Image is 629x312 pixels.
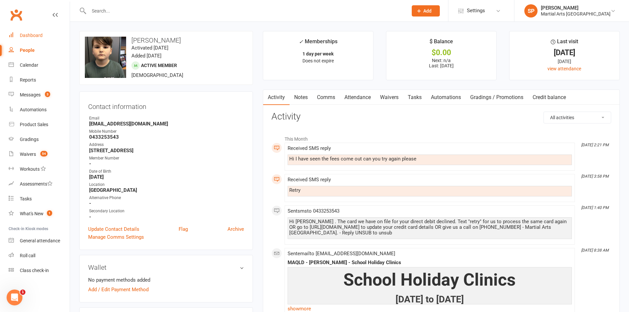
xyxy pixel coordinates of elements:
strong: [STREET_ADDRESS] [89,148,244,154]
span: 1 [20,290,25,295]
div: $0.00 [392,49,490,56]
div: [PERSON_NAME] [541,5,611,11]
div: Workouts [20,166,40,172]
div: Martial Arts [GEOGRAPHIC_DATA] [541,11,611,17]
div: Member Number [89,155,244,161]
a: Attendance [340,90,375,105]
div: Gradings [20,137,39,142]
a: Automations [426,90,466,105]
a: Credit balance [528,90,571,105]
div: Address [89,142,244,148]
a: Waivers [375,90,403,105]
div: Reports [20,77,36,83]
div: Location [89,182,244,188]
button: Add [412,5,440,17]
span: Active member [141,63,177,68]
a: Reports [9,73,70,87]
h3: Contact information [88,100,244,110]
div: Retry [289,188,570,193]
div: Class check-in [20,268,49,273]
a: Tasks [403,90,426,105]
a: Update Contact Details [88,225,139,233]
i: [DATE] 8:38 AM [581,248,609,253]
span: [DATE] to [DATE] [396,294,464,305]
div: MAQLD - [PERSON_NAME] - School Holiday Clinics [288,260,572,265]
a: Flag [179,225,188,233]
span: 54 [40,151,48,156]
i: [DATE] 1:40 PM [581,205,609,210]
span: 3 [45,91,50,97]
a: Gradings / Promotions [466,90,528,105]
span: [DEMOGRAPHIC_DATA] [131,72,183,78]
div: Waivers [20,152,36,157]
a: Product Sales [9,117,70,132]
a: Clubworx [8,7,24,23]
span: Settings [467,3,485,18]
a: Activity [263,90,290,105]
li: This Month [271,132,611,143]
p: Next: n/a Last: [DATE] [392,58,490,68]
span: Does not expire [302,58,334,63]
a: Waivers 54 [9,147,70,162]
iframe: Intercom live chat [7,290,22,305]
div: Last visit [551,37,578,49]
time: Added [DATE] [131,53,161,59]
div: Dashboard [20,33,43,38]
div: Assessments [20,181,52,187]
strong: [GEOGRAPHIC_DATA] [89,187,244,193]
a: Gradings [9,132,70,147]
strong: - [89,214,244,220]
a: Comms [312,90,340,105]
h3: [PERSON_NAME] [85,37,247,44]
h3: Activity [271,112,611,122]
div: Calendar [20,62,38,68]
a: view attendance [547,66,581,71]
span: Add [423,8,432,14]
span: School Holiday Clinics [343,270,516,290]
strong: - [89,161,244,167]
span: Sent email to [EMAIL_ADDRESS][DOMAIN_NAME] [288,251,395,257]
div: [DATE] [515,58,613,65]
div: Memberships [299,37,337,50]
div: Hi [PERSON_NAME] . The card we have on file for your direct debit declined. Text "retry" for us t... [289,219,570,236]
div: Messages [20,92,41,97]
a: Messages 3 [9,87,70,102]
a: Workouts [9,162,70,177]
h3: Wallet [88,264,244,271]
div: Secondary Location [89,208,244,214]
a: Calendar [9,58,70,73]
div: Received SMS reply [288,146,572,151]
div: Product Sales [20,122,48,127]
a: Class kiosk mode [9,263,70,278]
div: Email [89,115,244,121]
div: Received SMS reply [288,177,572,183]
div: Hi I have seen the fees come out can you try again please [289,156,570,162]
div: [DATE] [515,49,613,56]
a: General attendance kiosk mode [9,233,70,248]
div: Roll call [20,253,35,258]
i: ✓ [299,39,303,45]
time: Activated [DATE] [131,45,168,51]
a: Tasks [9,191,70,206]
a: Add / Edit Payment Method [88,286,149,294]
strong: [EMAIL_ADDRESS][DOMAIN_NAME] [89,121,244,127]
div: Date of Birth [89,168,244,175]
div: Alternative Phone [89,195,244,201]
a: Manage Comms Settings [88,233,144,241]
div: People [20,48,35,53]
strong: 0433253543 [89,134,244,140]
img: image1745392047.png [85,37,126,78]
a: Automations [9,102,70,117]
span: 1 [47,210,52,216]
span: Sent sms to 0433253543 [288,208,339,214]
div: SP [524,4,538,17]
strong: - [89,200,244,206]
div: Automations [20,107,47,112]
strong: [DATE] [89,174,244,180]
li: No payment methods added [88,276,244,284]
a: Assessments [9,177,70,191]
a: Archive [227,225,244,233]
div: What's New [20,211,44,216]
div: Tasks [20,196,32,201]
div: Mobile Number [89,128,244,135]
